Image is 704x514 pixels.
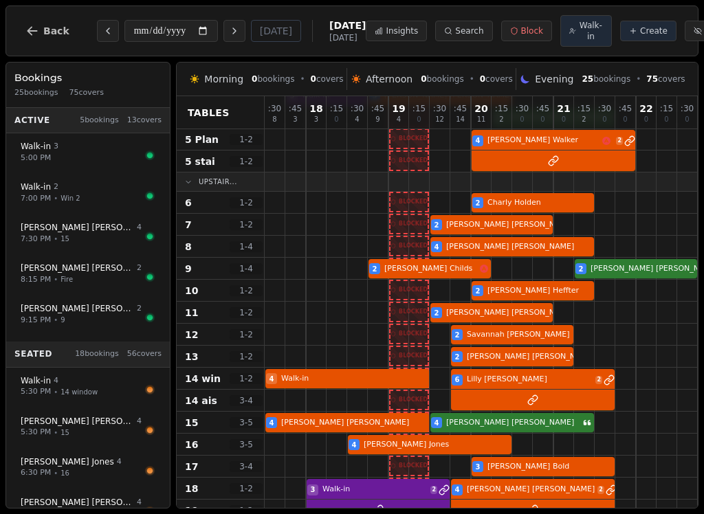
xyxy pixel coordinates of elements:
span: 2 [476,286,481,296]
span: 2 [579,264,584,274]
span: 16 [185,438,198,451]
span: Afternoon [366,72,412,86]
span: 0 [334,116,338,123]
span: 4 [434,418,439,428]
span: 2 [434,308,439,318]
span: 2 [476,198,481,208]
span: 0 [644,116,648,123]
span: covers [480,74,513,85]
span: Create [640,25,668,36]
button: Previous day [97,20,119,42]
span: 17 [185,460,198,473]
h3: Bookings [14,71,162,85]
button: Block [501,21,552,41]
span: bookings [252,74,294,85]
button: Walk-in [560,15,612,47]
span: 16 [60,468,69,478]
span: 1 - 2 [230,219,263,230]
span: [PERSON_NAME] Heffter [487,285,594,297]
span: Back [43,26,69,36]
span: Walk-in [281,373,429,385]
span: 2 [54,181,58,193]
span: 3 - 4 [230,395,263,406]
span: Walk-in [579,20,603,42]
span: Active [14,115,50,126]
span: : 30 [433,104,446,113]
span: [PERSON_NAME] [PERSON_NAME] [467,351,595,363]
span: 1 - 2 [230,156,263,167]
svg: Allergens: Gluten, Nuts [602,137,610,145]
span: [PERSON_NAME] [PERSON_NAME] [21,222,134,233]
span: Search [455,25,483,36]
span: Insights [386,25,418,36]
span: 0 [421,74,426,84]
span: [PERSON_NAME] [PERSON_NAME] [446,417,580,429]
span: 0 [540,116,544,123]
span: 12 [185,328,198,342]
button: Create [620,21,676,41]
span: 3 [476,462,481,472]
span: [DATE] [329,32,366,43]
span: 2 [430,486,437,494]
button: Insights [366,21,427,41]
span: 0 [480,74,485,84]
span: 2 [595,376,602,384]
button: Walk-in 35:00 PM [12,133,164,171]
button: Back [14,14,80,47]
span: 2 [137,262,142,274]
span: 15 [60,427,69,438]
span: Lilly [PERSON_NAME] [467,374,593,385]
span: 1 - 2 [230,197,263,208]
span: covers [311,74,344,85]
button: Next day [223,20,245,42]
span: 11 [185,306,198,320]
span: 18 [185,482,198,495]
span: 4 [476,135,481,146]
span: : 30 [268,104,281,113]
span: 4 [137,222,142,234]
span: 8 [185,240,192,254]
span: : 15 [660,104,673,113]
span: 1 - 2 [230,307,263,318]
span: • [54,274,58,284]
span: • [54,234,58,244]
span: bookings [582,74,630,85]
span: [PERSON_NAME] Bold [487,461,615,473]
span: 6 [185,196,192,210]
span: Upstair... [199,177,237,187]
span: 2 [373,264,377,274]
span: • [300,74,305,85]
span: 75 covers [69,87,104,99]
button: [DATE] [251,20,301,42]
span: 0 [520,116,524,123]
span: 0 [562,116,566,123]
span: 9:15 PM [21,315,51,326]
span: 4 [434,242,439,252]
span: • [470,74,474,85]
span: 4 [117,456,122,468]
span: 15 [60,234,69,244]
span: Walk-in [21,141,51,152]
button: [PERSON_NAME] [PERSON_NAME]28:15 PM•Fire [12,255,164,293]
span: [PERSON_NAME] [PERSON_NAME] [467,484,595,495]
span: • [54,427,58,438]
span: 13 [185,350,198,364]
span: Savannah [PERSON_NAME] [467,329,573,341]
span: 4 [352,440,357,450]
button: [PERSON_NAME] [PERSON_NAME]29:15 PM•9 [12,295,164,333]
span: 14 ais [185,394,217,407]
span: 1 - 2 [230,285,263,296]
svg: Allergens: Gluten, Milk [480,265,488,273]
span: • [54,468,58,478]
span: Walk-in [21,181,51,192]
span: • [54,387,58,397]
span: 0 [664,116,668,123]
span: [PERSON_NAME] Jones [21,456,114,467]
span: [PERSON_NAME] [PERSON_NAME] [281,417,429,429]
span: 3 - 4 [230,461,263,472]
button: [PERSON_NAME] [PERSON_NAME]47:30 PM•15 [12,214,164,252]
span: 2 [137,303,142,315]
span: [PERSON_NAME] [PERSON_NAME] [21,497,134,508]
span: [PERSON_NAME] Jones [364,439,511,451]
span: [PERSON_NAME] [PERSON_NAME] [446,241,594,253]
